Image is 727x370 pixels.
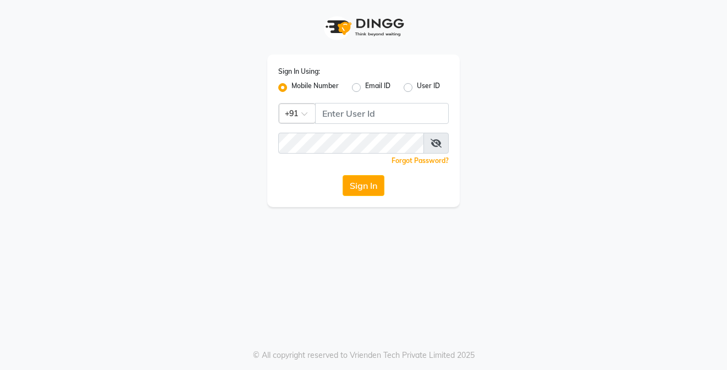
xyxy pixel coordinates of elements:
[278,133,424,154] input: Username
[365,81,390,94] label: Email ID
[291,81,339,94] label: Mobile Number
[417,81,440,94] label: User ID
[343,175,384,196] button: Sign In
[315,103,449,124] input: Username
[392,156,449,165] a: Forgot Password?
[320,11,407,43] img: logo1.svg
[278,67,320,77] label: Sign In Using:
